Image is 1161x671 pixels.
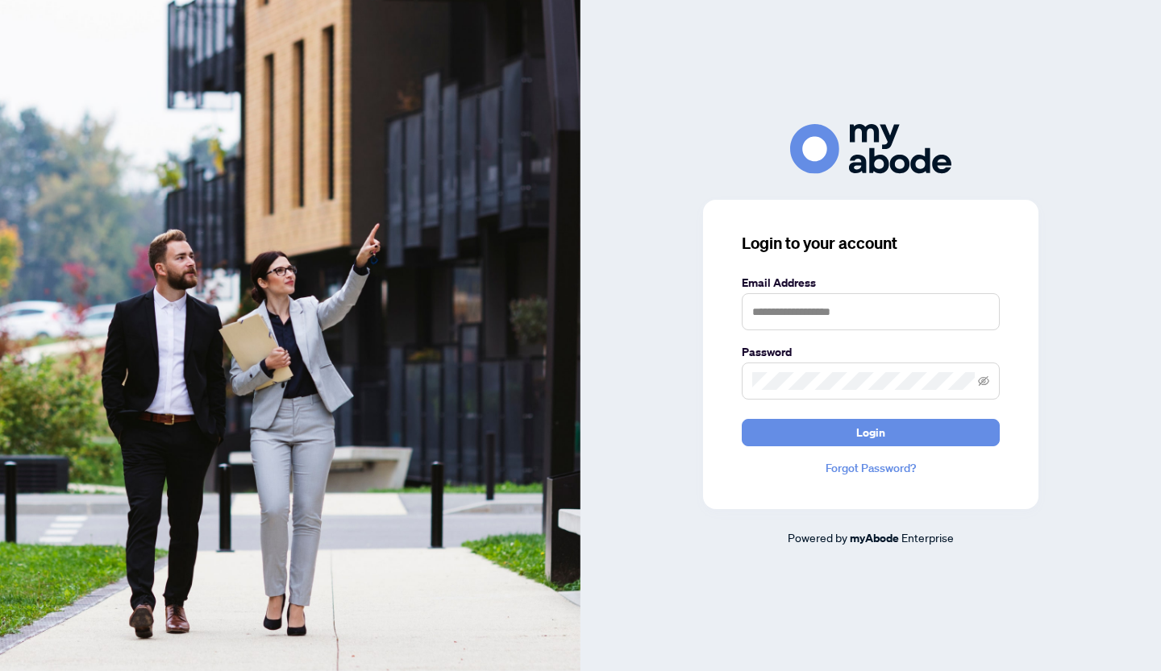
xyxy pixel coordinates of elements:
h3: Login to your account [742,232,1000,255]
span: eye-invisible [978,375,989,387]
button: Login [742,419,1000,446]
span: Enterprise [901,530,954,545]
label: Password [742,343,1000,361]
span: Login [856,420,885,445]
a: myAbode [850,529,899,547]
span: Powered by [788,530,847,545]
img: ma-logo [790,124,951,173]
label: Email Address [742,274,1000,292]
a: Forgot Password? [742,459,1000,477]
